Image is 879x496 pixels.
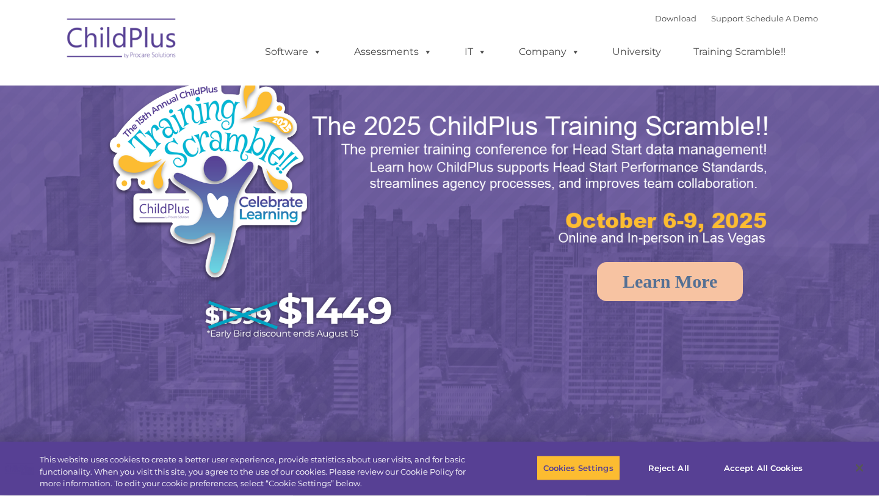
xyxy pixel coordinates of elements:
a: Assessments [342,40,444,64]
span: Phone number [170,131,222,140]
a: University [600,40,673,64]
a: Download [655,13,696,23]
font: | [655,13,818,23]
a: Learn More [597,262,743,301]
button: Cookies Settings [537,455,620,481]
button: Reject All [631,455,707,481]
a: Schedule A Demo [746,13,818,23]
a: Support [711,13,743,23]
span: Last name [170,81,207,90]
div: This website uses cookies to create a better user experience, provide statistics about user visit... [40,454,483,490]
img: ChildPlus by Procare Solutions [61,10,183,71]
a: Training Scramble!! [681,40,798,64]
button: Accept All Cookies [717,455,809,481]
button: Close [846,454,873,481]
a: Software [253,40,334,64]
a: Company [507,40,592,64]
a: IT [452,40,499,64]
